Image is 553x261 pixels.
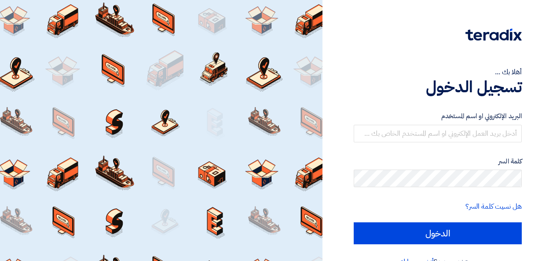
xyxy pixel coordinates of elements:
input: الدخول [354,222,522,244]
div: أهلا بك ... [354,67,522,77]
h1: تسجيل الدخول [354,77,522,97]
img: Teradix logo [465,29,522,41]
label: البريد الإلكتروني او اسم المستخدم [354,111,522,121]
a: هل نسيت كلمة السر؟ [465,201,522,212]
input: أدخل بريد العمل الإلكتروني او اسم المستخدم الخاص بك ... [354,125,522,142]
label: كلمة السر [354,156,522,167]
